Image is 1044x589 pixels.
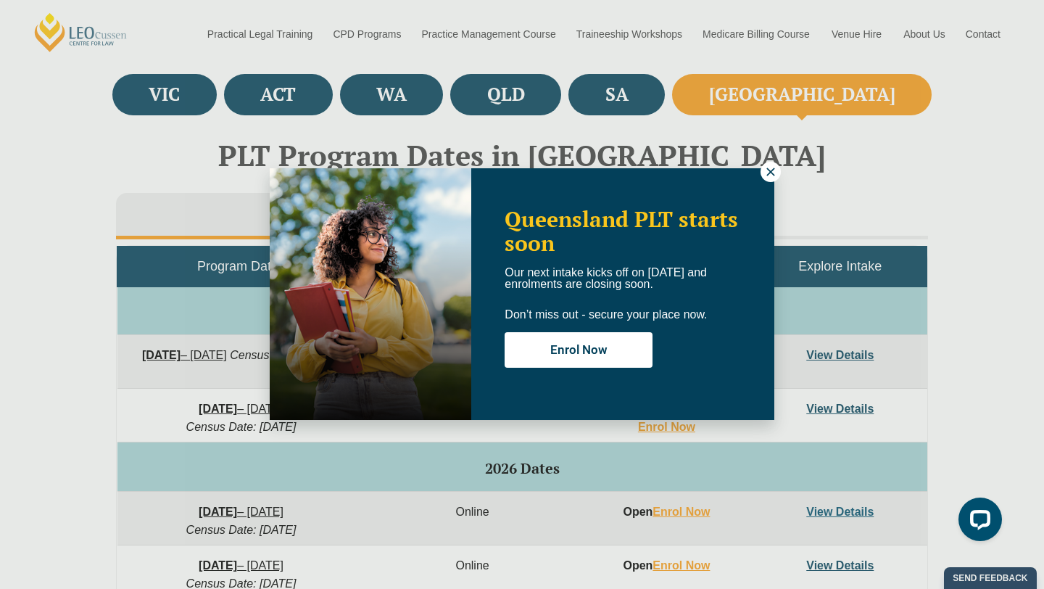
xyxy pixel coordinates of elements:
[761,162,781,182] button: Close
[505,205,738,258] span: Queensland PLT starts soon
[270,168,471,420] img: Woman in yellow blouse holding folders looking to the right and smiling
[947,492,1008,553] iframe: LiveChat chat widget
[505,308,707,321] span: Don’t miss out - secure your place now.
[505,332,652,368] button: Enrol Now
[505,266,707,290] span: Our next intake kicks off on [DATE] and enrolments are closing soon.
